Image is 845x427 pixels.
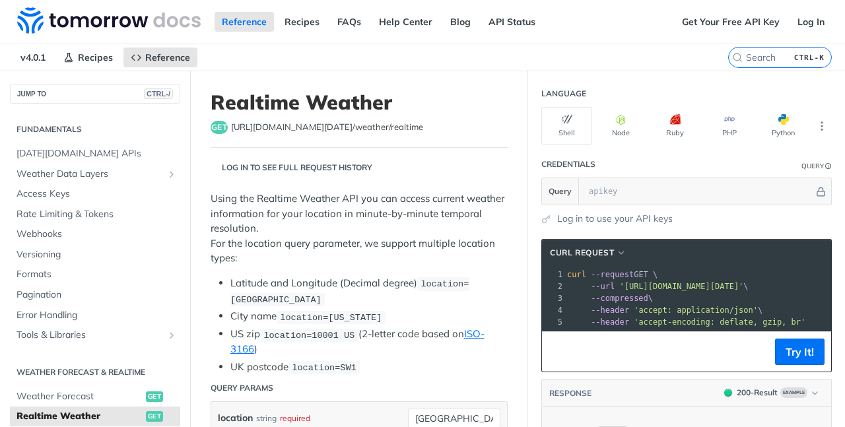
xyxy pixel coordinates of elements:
div: 5 [542,316,564,328]
span: get [146,391,163,402]
button: Show subpages for Tools & Libraries [166,330,177,341]
span: --header [591,317,629,327]
a: Rate Limiting & Tokens [10,205,180,224]
a: Access Keys [10,184,180,204]
p: Using the Realtime Weather API you can access current weather information for your location in mi... [211,191,508,266]
h2: Weather Forecast & realtime [10,366,180,378]
button: Node [595,107,646,145]
span: --request [591,270,634,279]
span: Reference [145,51,190,63]
a: Weather Forecastget [10,387,180,407]
a: Blog [443,12,478,32]
a: Help Center [372,12,440,32]
span: --header [591,306,629,315]
div: 1 [542,269,564,280]
input: apikey [582,178,814,205]
span: Tools & Libraries [17,329,163,342]
span: location=[US_STATE] [280,312,382,322]
div: Language [541,88,586,100]
span: --compressed [591,294,648,303]
a: Realtime Weatherget [10,407,180,426]
a: Webhooks [10,224,180,244]
button: PHP [704,107,755,145]
a: Weather Data LayersShow subpages for Weather Data Layers [10,164,180,184]
div: 2 [542,280,564,292]
i: Information [825,163,832,170]
span: Weather Forecast [17,390,143,403]
a: Log in to use your API keys [557,212,673,226]
div: 4 [542,304,564,316]
a: Versioning [10,245,180,265]
button: Python [758,107,809,145]
a: Tools & LibrariesShow subpages for Tools & Libraries [10,325,180,345]
span: Formats [17,268,177,281]
span: '[URL][DOMAIN_NAME][DATE]' [619,282,743,291]
img: Tomorrow.io Weather API Docs [17,7,201,34]
h1: Realtime Weather [211,90,508,114]
div: Query [801,161,824,171]
a: Formats [10,265,180,284]
span: Weather Data Layers [17,168,163,181]
button: Copy to clipboard [549,342,567,362]
a: Recipes [56,48,120,67]
svg: More ellipsis [816,120,828,132]
span: --url [591,282,615,291]
span: Error Handling [17,309,177,322]
div: Credentials [541,158,595,170]
a: Pagination [10,285,180,305]
a: FAQs [330,12,368,32]
a: Log In [790,12,832,32]
li: Latitude and Longitude (Decimal degree) [230,276,508,307]
a: Error Handling [10,306,180,325]
button: Shell [541,107,592,145]
button: More Languages [812,116,832,136]
div: 200 - Result [737,387,778,399]
div: Query Params [211,382,273,394]
span: cURL Request [550,247,614,259]
kbd: CTRL-K [791,51,828,64]
a: [DATE][DOMAIN_NAME] APIs [10,144,180,164]
span: \ [567,282,749,291]
span: [DATE][DOMAIN_NAME] APIs [17,147,177,160]
li: UK postcode [230,360,508,375]
span: Rate Limiting & Tokens [17,208,177,221]
button: cURL Request [545,246,631,259]
button: Hide [814,185,828,198]
span: \ [567,294,653,303]
span: 'accept-encoding: deflate, gzip, br' [634,317,805,327]
span: Query [549,185,572,197]
div: QueryInformation [801,161,832,171]
li: City name [230,309,508,324]
button: Ruby [650,107,700,145]
span: v4.0.1 [13,48,53,67]
span: GET \ [567,270,658,279]
a: Reference [215,12,274,32]
button: 200200-ResultExample [718,386,825,399]
span: location=SW1 [292,363,356,373]
span: get [146,411,163,422]
span: location=10001 US [263,330,355,340]
span: https://api.tomorrow.io/v4/weather/realtime [231,121,423,134]
span: 'accept: application/json' [634,306,758,315]
span: 200 [724,389,732,397]
span: curl [567,270,586,279]
a: Reference [123,48,197,67]
li: US zip (2-letter code based on ) [230,327,508,357]
div: 3 [542,292,564,304]
span: get [211,121,228,134]
svg: Search [732,52,743,63]
h2: Fundamentals [10,123,180,135]
span: Recipes [78,51,113,63]
a: API Status [481,12,543,32]
span: \ [567,306,762,315]
a: Get Your Free API Key [675,12,787,32]
button: Try It! [775,339,825,365]
a: Recipes [277,12,327,32]
span: Access Keys [17,187,177,201]
button: JUMP TOCTRL-/ [10,84,180,104]
button: Query [542,178,579,205]
span: Example [780,387,807,398]
span: Pagination [17,288,177,302]
span: Versioning [17,248,177,261]
div: Log in to see full request history [211,162,372,174]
